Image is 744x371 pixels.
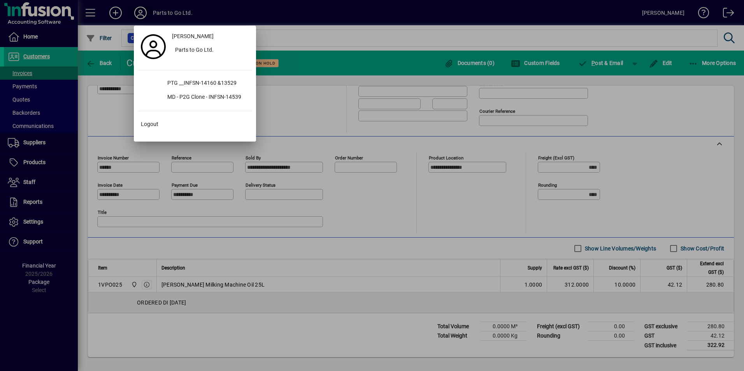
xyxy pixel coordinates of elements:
span: [PERSON_NAME] [172,32,214,40]
div: MD - P2G Clone - INFSN-14539 [161,91,252,105]
a: Profile [138,40,169,54]
button: Logout [138,117,252,131]
button: PTG __INFSN-14160 &13529 [138,77,252,91]
button: MD - P2G Clone - INFSN-14539 [138,91,252,105]
button: Parts to Go Ltd. [169,44,252,58]
a: [PERSON_NAME] [169,30,252,44]
span: Logout [141,120,158,128]
div: PTG __INFSN-14160 &13529 [161,77,252,91]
